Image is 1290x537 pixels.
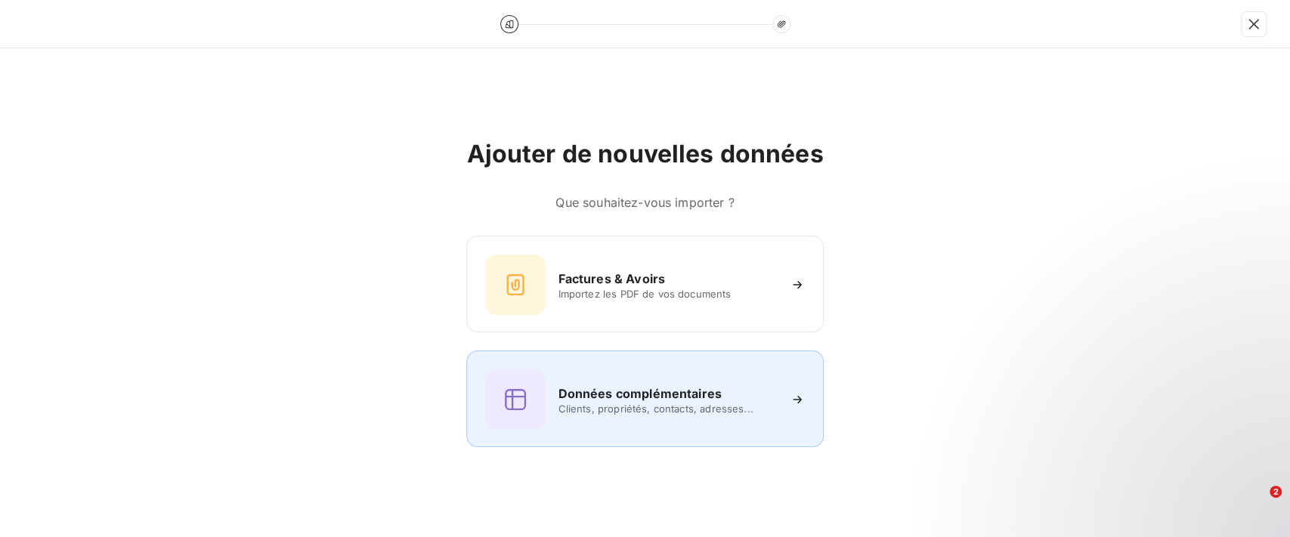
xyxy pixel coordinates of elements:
[466,139,823,169] h2: Ajouter de nouvelles données
[1270,486,1282,498] span: 2
[558,384,721,403] h6: Données complémentaires
[1239,486,1275,522] iframe: Intercom live chat
[466,193,823,211] h6: Que souhaitez-vous importer ?
[558,403,777,415] span: Clients, propriétés, contacts, adresses...
[988,390,1290,496] iframe: Intercom notifications message
[558,288,777,300] span: Importez les PDF de vos documents
[558,270,665,288] h6: Factures & Avoirs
